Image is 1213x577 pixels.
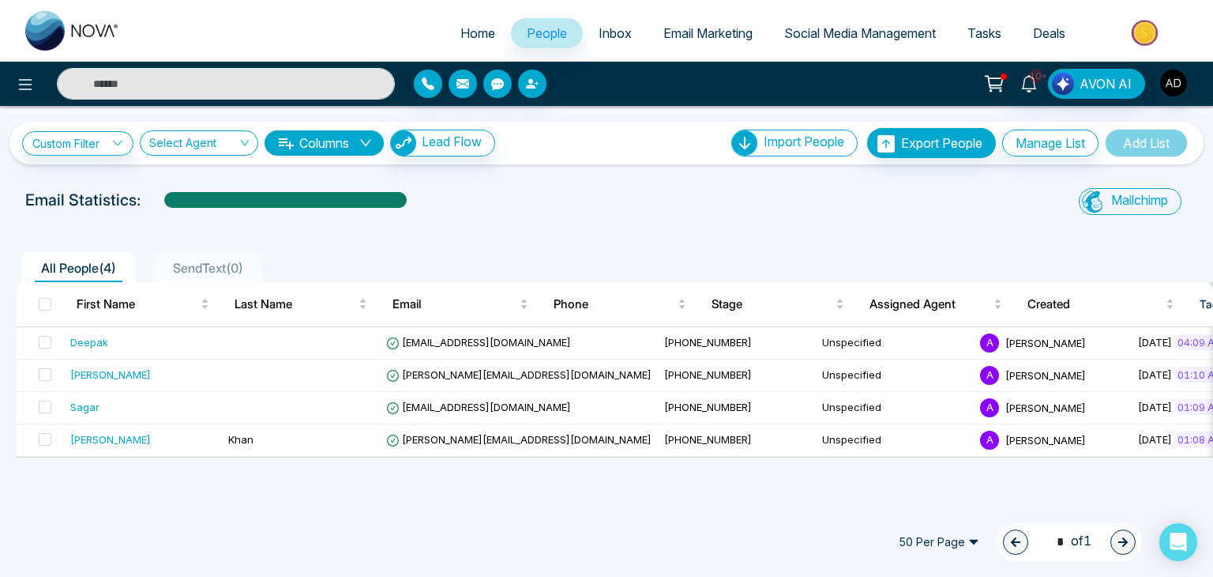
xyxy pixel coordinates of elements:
span: Created [1027,295,1162,314]
span: A [980,366,999,385]
span: [PERSON_NAME][EMAIL_ADDRESS][DOMAIN_NAME] [386,368,652,381]
a: Inbox [583,18,648,48]
span: Mailchimp [1111,192,1168,208]
th: First Name [64,282,222,326]
p: Email Statistics: [25,188,141,212]
span: 10+ [1029,69,1043,83]
span: Khan [228,433,253,446]
span: Last Name [235,295,355,314]
span: [EMAIL_ADDRESS][DOMAIN_NAME] [386,336,571,349]
span: [DATE] [1138,433,1172,446]
span: Lead Flow [422,134,482,149]
span: First Name [77,295,197,314]
span: A [980,398,999,417]
span: A [980,334,999,353]
span: [PHONE_NUMBER] [664,433,752,446]
span: Stage [712,295,832,314]
span: [DATE] [1138,368,1172,381]
span: A [980,431,999,450]
span: [PHONE_NUMBER] [664,336,752,349]
a: Deals [1017,18,1081,48]
span: [PERSON_NAME][EMAIL_ADDRESS][DOMAIN_NAME] [386,433,652,446]
span: People [527,25,567,41]
span: [EMAIL_ADDRESS][DOMAIN_NAME] [386,401,571,413]
span: All People ( 4 ) [35,260,122,276]
th: Stage [699,282,857,326]
button: Export People [867,128,996,158]
td: Unspecified [816,392,974,424]
a: People [511,18,583,48]
div: [PERSON_NAME] [70,432,151,447]
span: [DATE] [1138,401,1172,413]
span: [PHONE_NUMBER] [664,368,752,381]
a: Email Marketing [648,18,768,48]
span: down [359,137,372,149]
th: Created [1015,282,1186,326]
a: Custom Filter [22,131,133,156]
span: [DATE] [1138,336,1172,349]
button: Columnsdown [265,130,384,156]
span: of 1 [1047,531,1091,552]
span: Social Media Management [784,25,936,41]
span: AVON AI [1080,74,1132,93]
span: Import People [764,134,844,149]
span: [PERSON_NAME] [1005,433,1086,446]
div: Open Intercom Messenger [1159,523,1197,561]
th: Last Name [222,282,380,326]
img: Lead Flow [391,130,416,156]
span: Tasks [967,25,1001,41]
th: Phone [541,282,699,326]
td: Unspecified [816,327,974,360]
th: Assigned Agent [857,282,1015,326]
td: Unspecified [816,424,974,457]
span: [PERSON_NAME] [1005,336,1086,349]
span: 50 Per Page [888,530,990,555]
div: [PERSON_NAME] [70,367,151,383]
span: [PERSON_NAME] [1005,368,1086,381]
span: SendText ( 0 ) [167,260,250,276]
div: Deepak [70,334,108,350]
span: Inbox [599,25,632,41]
span: Assigned Agent [869,295,990,314]
a: Lead FlowLead Flow [384,130,495,157]
span: Phone [554,295,674,314]
span: Home [460,25,495,41]
a: 10+ [1010,69,1048,96]
a: Social Media Management [768,18,952,48]
span: Email Marketing [663,25,753,41]
span: [PHONE_NUMBER] [664,401,752,413]
td: Unspecified [816,360,974,392]
img: Lead Flow [1052,73,1074,95]
button: Manage List [1002,130,1098,157]
div: Sagar [70,399,100,415]
span: Export People [901,135,982,151]
span: Email [392,295,516,314]
button: AVON AI [1048,69,1145,99]
th: Email [380,282,541,326]
img: User Avatar [1160,70,1187,96]
img: Market-place.gif [1089,15,1204,51]
a: Home [445,18,511,48]
span: [PERSON_NAME] [1005,401,1086,413]
img: Nova CRM Logo [25,11,120,51]
span: Deals [1033,25,1065,41]
a: Tasks [952,18,1017,48]
button: Lead Flow [390,130,495,157]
